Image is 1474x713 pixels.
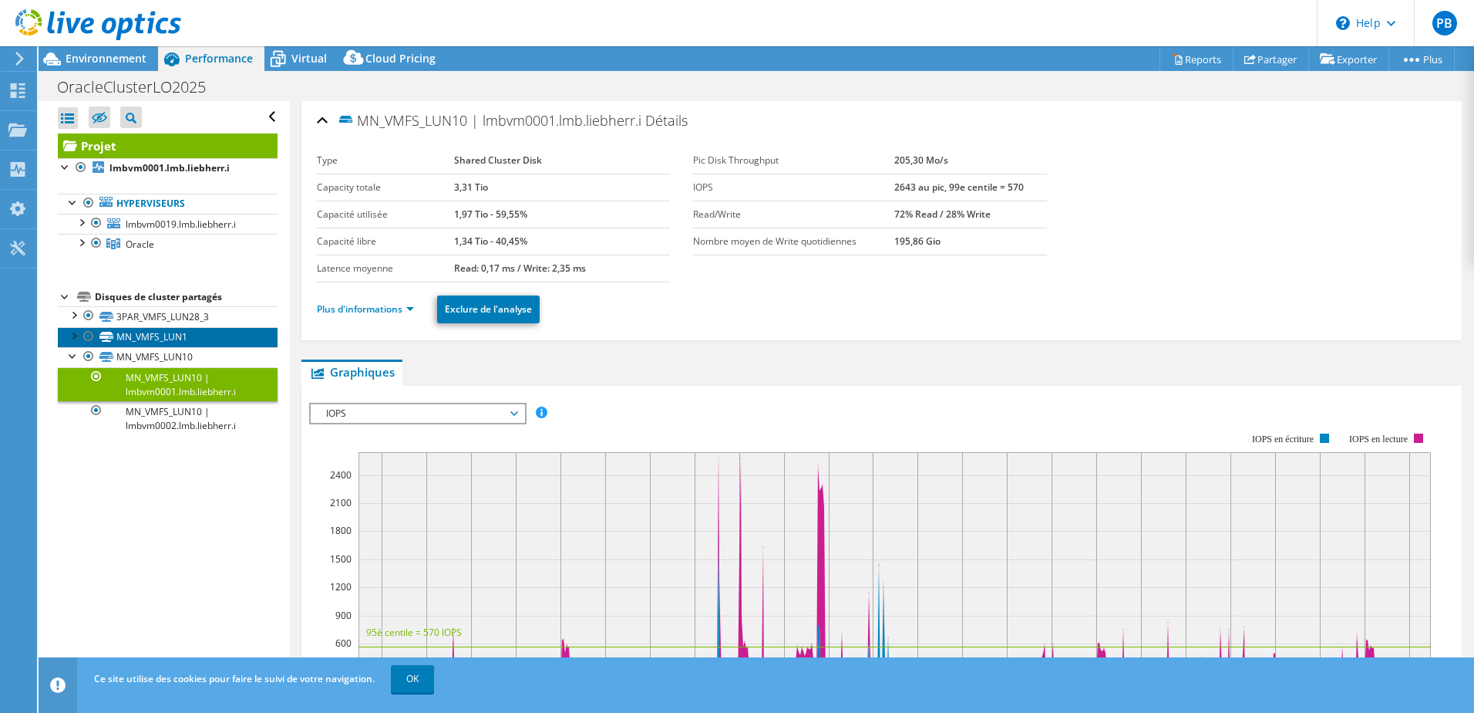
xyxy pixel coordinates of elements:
[437,296,540,323] a: Exclure de l'analyse
[58,401,278,435] a: MN_VMFS_LUN10 | lmbvm0002.lmb.liebherr.i
[335,637,352,650] text: 600
[58,347,278,367] a: MN_VMFS_LUN10
[317,207,454,222] label: Capacité utilisée
[58,158,278,178] a: lmbvm0001.lmb.liebherr.i
[309,364,395,380] span: Graphiques
[58,367,278,401] a: MN_VMFS_LUN10 | lmbvm0001.lmb.liebherr.i
[645,111,688,130] span: Détails
[317,234,454,249] label: Capacité libre
[337,111,641,129] span: MN_VMFS_LUN10 | lmbvm0001.lmb.liebherr.i
[95,288,278,306] div: Disques de cluster partagés
[1233,47,1309,71] a: Partager
[94,672,375,685] span: Ce site utilise des cookies pour faire le suivi de votre navigation.
[335,609,352,622] text: 900
[317,153,454,168] label: Type
[291,51,327,66] span: Virtual
[58,194,278,214] a: Hyperviseurs
[391,665,434,693] a: OK
[1336,16,1350,30] svg: \n
[50,79,230,96] h1: OracleClusterLO2025
[317,302,414,316] a: Plus d'informations
[318,404,517,423] span: IOPS
[330,524,352,537] text: 1800
[454,262,586,275] b: Read: 0,17 ms / Write: 2,35 ms
[58,234,278,254] a: Oracle
[365,51,436,66] span: Cloud Pricing
[894,154,948,167] b: 205,30 Mo/s
[1349,434,1408,444] text: IOPS en lecture
[693,207,894,222] label: Read/Write
[58,306,278,326] a: 3PAR_VMFS_LUN28_3
[185,51,253,66] span: Performance
[330,580,352,593] text: 1200
[894,208,991,221] b: 72% Read / 28% Write
[1308,47,1389,71] a: Exporter
[454,208,527,221] b: 1,97 Tio - 59,55%
[330,496,352,509] text: 2100
[454,154,542,167] b: Shared Cluster Disk
[126,218,236,231] span: lmbvm0019.lmb.liebherr.i
[330,468,352,482] text: 2400
[1432,11,1457,35] span: PB
[58,327,278,347] a: MN_VMFS_LUN1
[58,214,278,234] a: lmbvm0019.lmb.liebherr.i
[894,181,1024,194] b: 2643 au pic, 99e centile = 570
[1388,47,1455,71] a: Plus
[454,235,527,248] b: 1,34 Tio - 40,45%
[109,161,230,174] b: lmbvm0001.lmb.liebherr.i
[693,234,894,249] label: Nombre moyen de Write quotidiennes
[1252,434,1314,444] text: IOPS en écriture
[126,238,154,251] span: Oracle
[366,626,462,639] text: 95è centile = 570 IOPS
[317,261,454,276] label: Latence moyenne
[330,552,352,566] text: 1500
[58,133,278,158] a: Projet
[1159,47,1233,71] a: Reports
[66,51,146,66] span: Environnement
[693,180,894,195] label: IOPS
[454,181,488,194] b: 3,31 Tio
[693,153,894,168] label: Pic Disk Throughput
[317,180,454,195] label: Capacity totale
[894,235,941,248] b: 195,86 Gio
